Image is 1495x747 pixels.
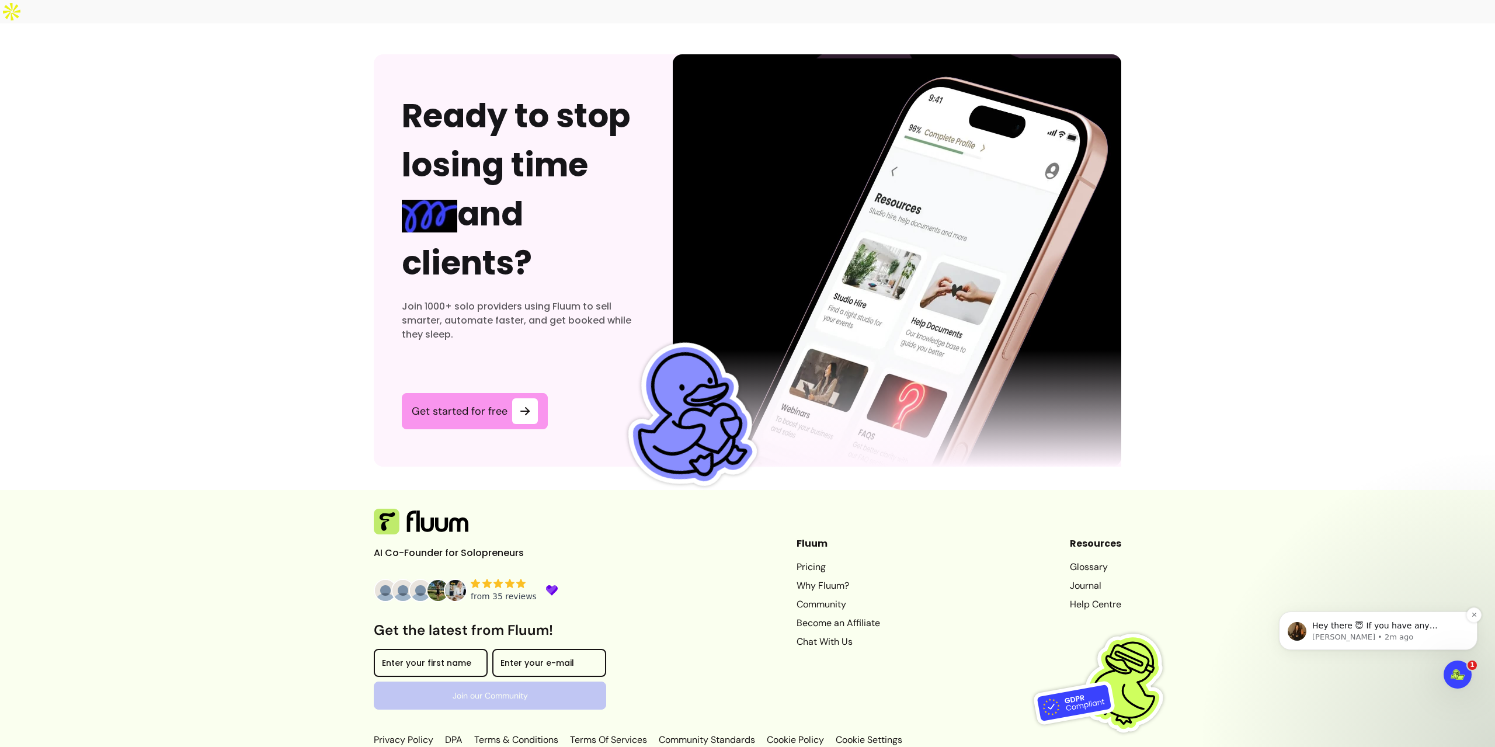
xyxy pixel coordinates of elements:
img: spring Blue [402,200,457,232]
a: Privacy Policy [374,733,436,747]
img: Illustration of Fluum AI Co-Founder on a smartphone, showing AI chat guidance that helps freelanc... [673,54,1121,467]
a: Get started for free [402,393,548,429]
a: Terms Of Services [568,733,649,747]
span: 1 [1468,661,1477,670]
img: Fluum Logo [374,509,468,534]
a: Pricing [797,560,880,574]
img: Fluum Duck sticker [602,329,774,502]
a: DPA [443,733,465,747]
a: Become an Affiliate [797,616,880,630]
a: Cookie Policy [764,733,826,747]
a: Chat With Us [797,635,880,649]
iframe: Intercom notifications message [1261,585,1495,715]
iframe: Intercom live chat [1444,661,1472,689]
header: Fluum [797,537,880,551]
a: Help Centre [1070,597,1121,612]
span: Get started for free [412,404,507,418]
p: Cookie Settings [833,733,902,747]
h3: Get the latest from Fluum! [374,621,606,640]
a: Glossary [1070,560,1121,574]
a: Terms & Conditions [472,733,561,747]
input: Enter your first name [382,659,479,671]
p: AI Co-Founder for Solopreneurs [374,546,549,560]
a: Journal [1070,579,1121,593]
input: Enter your e-mail [500,659,598,671]
a: Why Fluum? [797,579,880,593]
header: Resources [1070,537,1121,551]
a: Community [797,597,880,612]
h3: Join 1000+ solo providers using Fluum to sell smarter, automate faster, and get booked while they... [402,300,645,342]
h2: Ready to stop losing time and clients? [402,92,645,288]
a: Community Standards [656,733,757,747]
